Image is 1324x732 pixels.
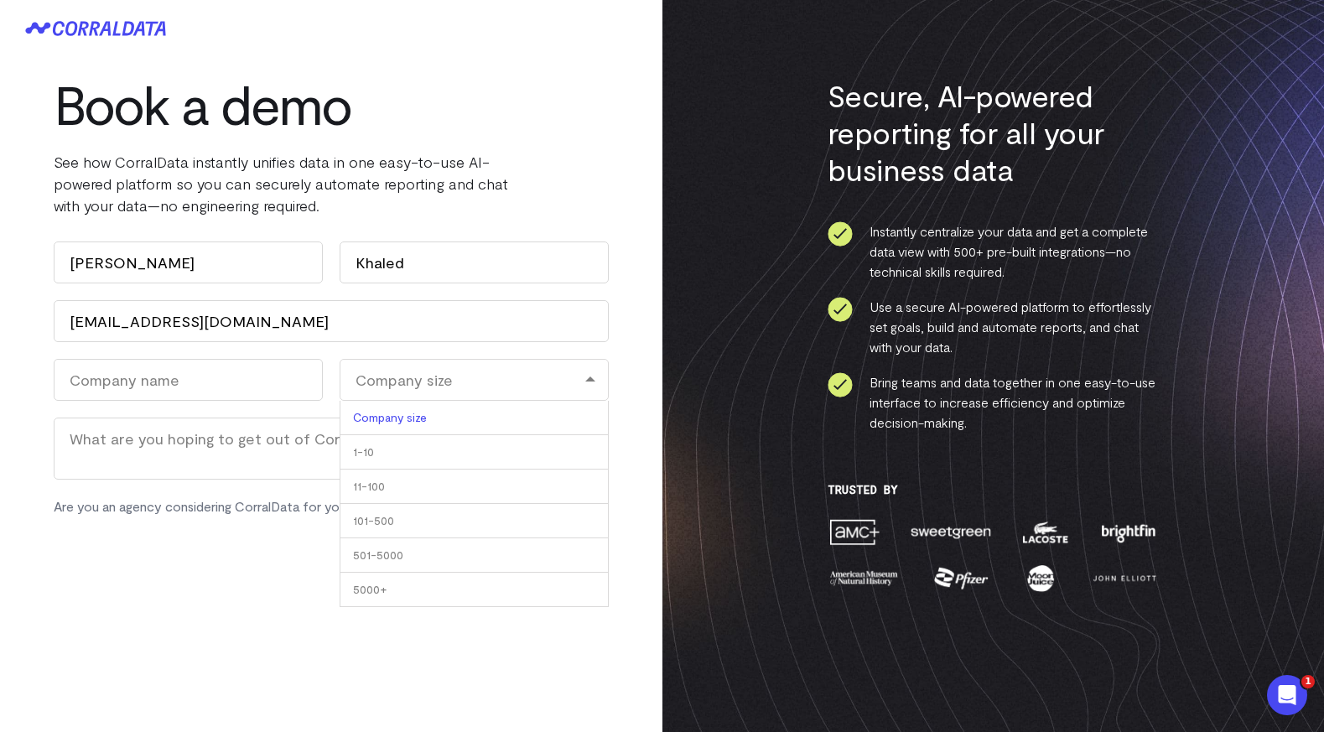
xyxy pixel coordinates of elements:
[340,241,609,283] input: Last name
[340,435,609,470] li: 1-10
[340,504,609,538] li: 101-500
[828,372,1159,433] li: Bring teams and data together in one easy-to-use interface to increase efficiency and optimize de...
[828,77,1159,188] h3: Secure, AI-powered reporting for all your business data
[340,573,609,607] li: 5000+
[1301,675,1315,688] span: 1
[340,470,609,504] li: 11-100
[340,538,609,573] li: 501-5000
[54,300,609,342] input: Work email
[54,359,323,401] input: Company name
[828,483,1159,496] h3: Trusted By
[828,221,1159,282] li: Instantly centralize your data and get a complete data view with 500+ pre-built integrations—no t...
[828,297,1159,357] li: Use a secure AI-powered platform to effortlessly set goals, build and automate reports, and chat ...
[54,496,397,517] label: Are you an agency considering CorralData for your clients?
[1267,675,1307,715] iframe: Intercom live chat
[54,241,323,283] input: First name
[54,151,557,216] p: See how CorralData instantly unifies data in one easy-to-use AI-powered platform so you can secur...
[54,74,557,134] h1: Book a demo
[340,401,609,435] li: Company size
[340,359,609,401] div: Company size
